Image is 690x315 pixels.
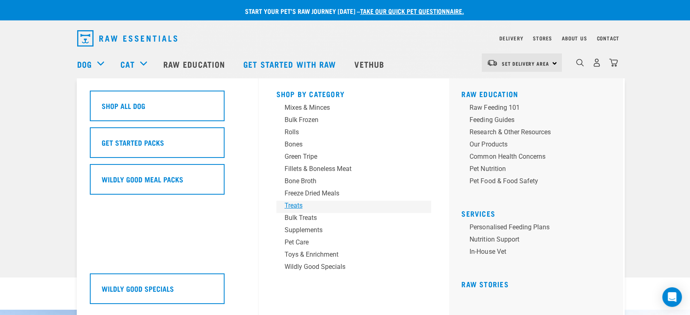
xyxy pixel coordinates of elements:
[502,62,549,65] span: Set Delivery Area
[461,115,617,127] a: Feeding Guides
[90,273,245,310] a: Wildly Good Specials
[276,115,432,127] a: Bulk Frozen
[461,127,617,140] a: Research & Other Resources
[90,127,245,164] a: Get Started Packs
[276,201,432,213] a: Treats
[461,103,617,115] a: Raw Feeding 101
[592,58,601,67] img: user.png
[461,92,518,96] a: Raw Education
[276,189,432,201] a: Freeze Dried Meals
[276,213,432,225] a: Bulk Treats
[285,140,412,149] div: Bones
[276,90,432,96] h5: Shop By Category
[285,164,412,174] div: Fillets & Boneless Meat
[276,103,432,115] a: Mixes & Minces
[285,103,412,113] div: Mixes & Minces
[499,37,523,40] a: Delivery
[461,176,617,189] a: Pet Food & Food Safety
[276,164,432,176] a: Fillets & Boneless Meat
[276,237,432,250] a: Pet Care
[470,115,597,125] div: Feeding Guides
[276,250,432,262] a: Toys & Enrichment
[597,37,619,40] a: Contact
[235,48,346,80] a: Get started with Raw
[285,152,412,162] div: Green Tripe
[102,174,183,184] h5: Wildly Good Meal Packs
[102,100,145,111] h5: Shop All Dog
[285,213,412,223] div: Bulk Treats
[120,58,134,70] a: Cat
[470,103,597,113] div: Raw Feeding 101
[285,127,412,137] div: Rolls
[285,250,412,260] div: Toys & Enrichment
[276,127,432,140] a: Rolls
[470,176,597,186] div: Pet Food & Food Safety
[360,9,464,13] a: take our quick pet questionnaire.
[285,262,412,272] div: Wildly Good Specials
[609,58,618,67] img: home-icon@2x.png
[470,127,597,137] div: Research & Other Resources
[285,189,412,198] div: Freeze Dried Meals
[276,225,432,237] a: Supplements
[470,140,597,149] div: Our Products
[77,30,177,47] img: Raw Essentials Logo
[285,176,412,186] div: Bone Broth
[71,27,619,50] nav: dropdown navigation
[461,164,617,176] a: Pet Nutrition
[562,37,587,40] a: About Us
[461,152,617,164] a: Common Health Concerns
[461,235,617,247] a: Nutrition Support
[276,262,432,274] a: Wildly Good Specials
[102,137,164,148] h5: Get Started Packs
[285,201,412,211] div: Treats
[276,176,432,189] a: Bone Broth
[285,115,412,125] div: Bulk Frozen
[461,140,617,152] a: Our Products
[662,287,682,307] div: Open Intercom Messenger
[461,209,617,216] h5: Services
[576,59,584,67] img: home-icon-1@2x.png
[461,222,617,235] a: Personalised Feeding Plans
[90,164,245,201] a: Wildly Good Meal Packs
[487,59,498,67] img: van-moving.png
[461,282,508,286] a: Raw Stories
[285,237,412,247] div: Pet Care
[90,91,245,127] a: Shop All Dog
[470,164,597,174] div: Pet Nutrition
[77,58,92,70] a: Dog
[155,48,235,80] a: Raw Education
[461,247,617,259] a: In-house vet
[285,225,412,235] div: Supplements
[276,140,432,152] a: Bones
[102,283,174,294] h5: Wildly Good Specials
[533,37,552,40] a: Stores
[470,152,597,162] div: Common Health Concerns
[346,48,394,80] a: Vethub
[276,152,432,164] a: Green Tripe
